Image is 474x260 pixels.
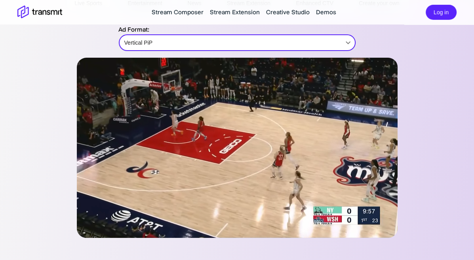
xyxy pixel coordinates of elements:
[119,32,356,54] div: Vertical PiP
[152,8,204,17] a: Stream Composer
[210,8,260,17] a: Stream Extension
[118,25,356,34] p: Ad Format:
[266,8,310,17] a: Creative Studio
[316,8,336,17] a: Demos
[426,5,457,20] button: Log in
[426,8,457,15] a: Log in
